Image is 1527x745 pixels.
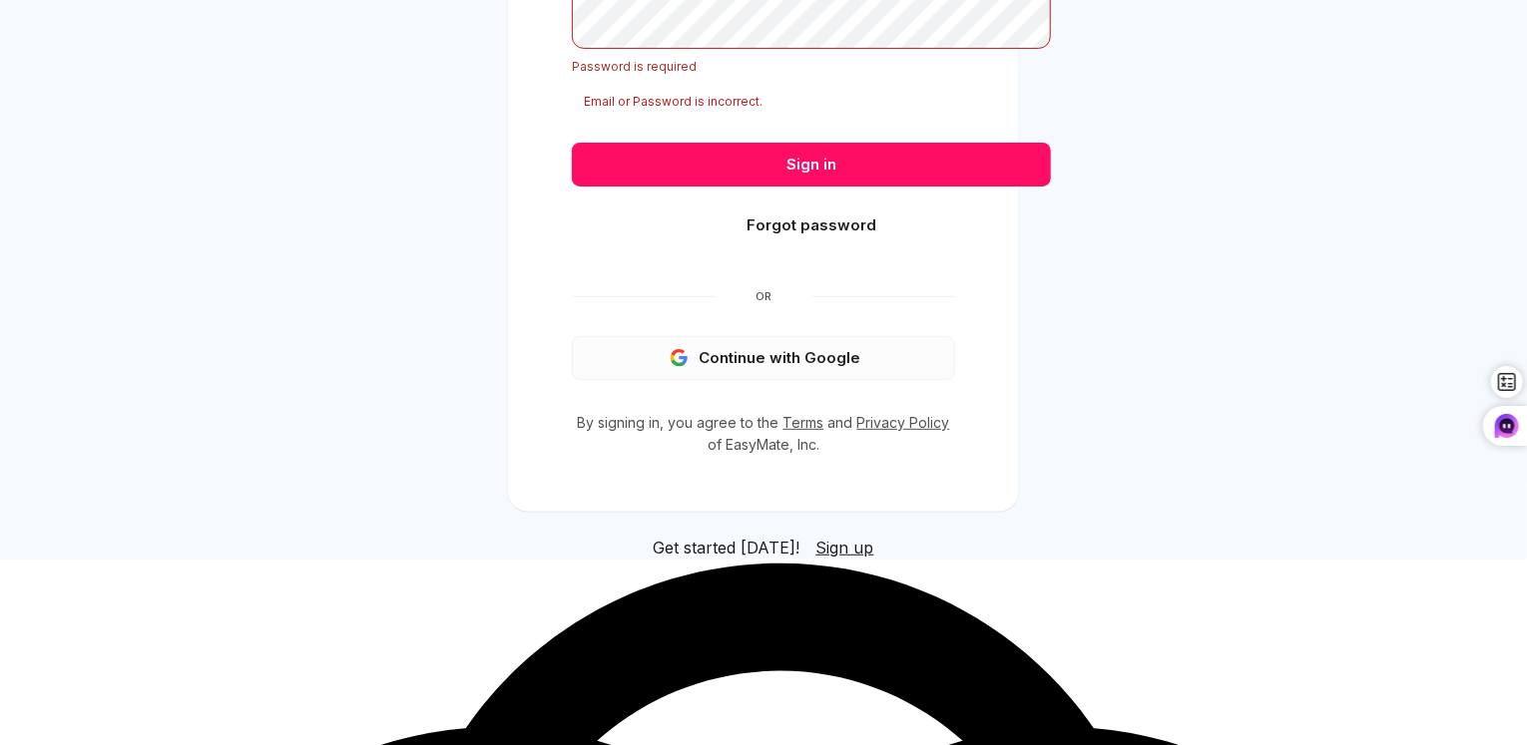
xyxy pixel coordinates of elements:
[816,538,874,558] span: Sign up
[716,288,811,304] span: Or
[572,203,1051,247] button: Forgot password
[816,536,874,559] a: Sign up
[654,536,800,559] span: Get started [DATE]!
[572,93,1051,111] p: Email or Password is incorrect.
[783,414,824,431] a: Terms
[572,143,1051,186] button: Sign in
[857,414,950,431] a: Privacy Policy
[572,57,1051,77] p: Password is required
[572,336,955,380] button: Continue with Google
[572,412,955,456] p: By signing in, you agree to the and of EasyMate, Inc.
